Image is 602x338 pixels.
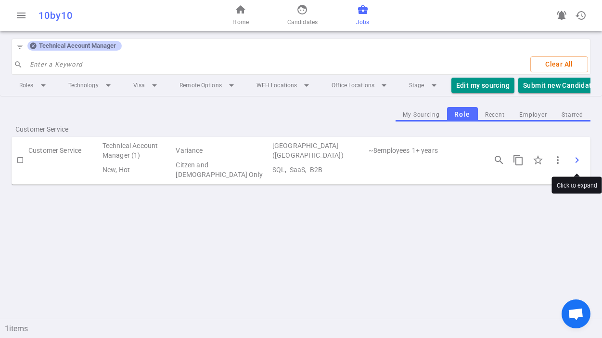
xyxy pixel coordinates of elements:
button: Submit new Candidate [518,78,601,94]
td: Variance [175,141,271,160]
span: Customer Service [15,124,139,134]
span: Candidates [287,17,318,27]
span: home [235,4,246,15]
span: menu [15,10,27,21]
span: business_center [357,4,369,15]
td: My Sourcing [28,160,102,179]
span: Home [232,17,248,27]
div: Click to Starred [528,150,548,170]
button: Role [447,107,478,122]
button: Recent [478,108,512,122]
span: Jobs [356,17,369,27]
span: filter_list [16,43,24,51]
span: chevron_right [571,154,583,166]
li: Technology [61,77,122,94]
button: My Sourcing [396,108,447,122]
td: Check to Select for Matching [12,141,28,179]
button: Employer [512,108,554,122]
a: Jobs [356,4,369,27]
td: Technical Account Manager (1) [102,141,175,160]
span: more_vert [552,154,564,166]
li: Office Locations [324,77,397,94]
a: Home [232,4,248,27]
a: Candidates [287,4,318,27]
button: Open job engagements details [489,150,509,170]
div: 10by10 [38,10,197,21]
span: Technical Account Manager [35,42,120,50]
button: Open history [571,6,590,25]
button: Starred [554,108,590,122]
td: Experience [411,141,478,160]
button: Copy this job's short summary. For full job description, use 3 dots -> Copy Long JD [509,150,528,170]
span: search [14,60,23,69]
li: Stage [401,77,448,94]
button: Clear All [530,56,588,72]
button: Click to expand [567,150,587,170]
span: search_insights [493,154,505,166]
td: San Francisco (San Francisco Bay Area) [271,141,368,160]
div: Click to expand [552,177,602,194]
button: Edit my sourcing [451,78,514,94]
li: Visa [126,77,168,94]
button: Open menu [12,6,31,25]
td: Technical Skills SQL, SaaS, B2B [271,160,478,179]
li: Roles [12,77,57,94]
td: Customer Service [28,141,102,160]
span: content_copy [512,154,524,166]
td: Flags [102,160,175,179]
div: Open chat [562,299,590,328]
span: history [575,10,587,21]
li: WFH Locations [249,77,320,94]
span: notifications_active [556,10,567,21]
span: face [296,4,308,15]
td: Visa [175,160,271,179]
li: Remote Options [172,77,245,94]
a: Go to see announcements [552,6,571,25]
td: 8 | Employee Count [368,141,411,160]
